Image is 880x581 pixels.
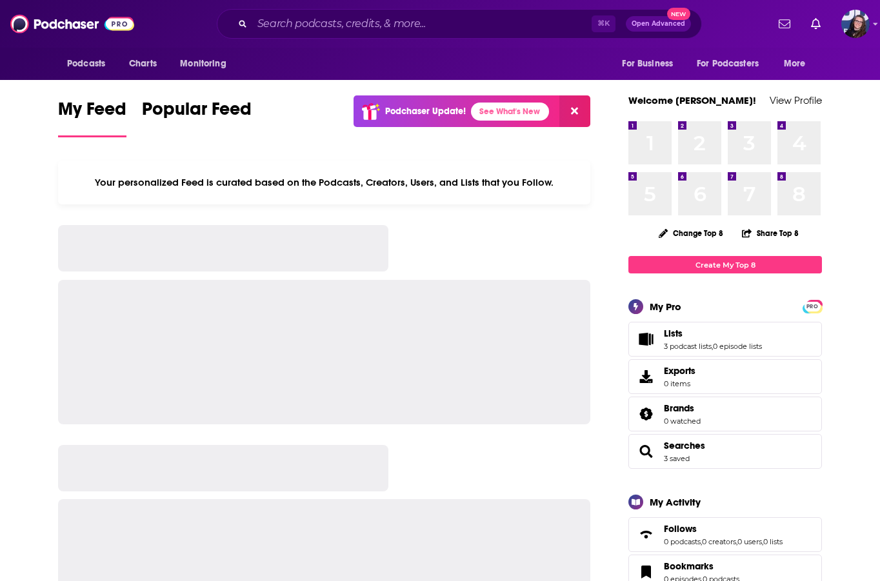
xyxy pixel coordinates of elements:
div: My Activity [650,496,701,508]
div: Your personalized Feed is curated based on the Podcasts, Creators, Users, and Lists that you Follow. [58,161,590,204]
span: Exports [664,365,695,377]
p: Podchaser Update! [385,106,466,117]
a: 3 saved [664,454,690,463]
span: PRO [805,302,820,311]
span: Brands [628,397,822,431]
a: Show notifications dropdown [774,13,795,35]
span: New [667,8,690,20]
a: Bookmarks [633,563,659,581]
a: 0 watched [664,417,701,426]
button: open menu [688,52,777,76]
a: See What's New [471,103,549,121]
span: Podcasts [67,55,105,73]
span: More [784,55,806,73]
span: , [762,537,763,546]
input: Search podcasts, credits, & more... [252,14,592,34]
a: Show notifications dropdown [806,13,826,35]
a: 0 lists [763,537,783,546]
button: open menu [613,52,689,76]
span: Lists [628,322,822,357]
button: open menu [58,52,122,76]
span: , [712,342,713,351]
span: For Business [622,55,673,73]
a: Brands [633,405,659,423]
span: Popular Feed [142,98,252,128]
span: Open Advanced [632,21,685,27]
span: Exports [633,368,659,386]
span: Monitoring [180,55,226,73]
a: PRO [805,301,820,311]
button: open menu [775,52,822,76]
a: Follows [664,523,783,535]
a: 0 creators [702,537,736,546]
span: Lists [664,328,683,339]
button: open menu [171,52,243,76]
a: 0 podcasts [664,537,701,546]
button: Share Top 8 [741,221,799,246]
a: 0 episode lists [713,342,762,351]
span: , [736,537,737,546]
span: Logged in as CallieDaruk [841,10,870,38]
img: Podchaser - Follow, Share and Rate Podcasts [10,12,134,36]
a: Lists [664,328,762,339]
button: Change Top 8 [651,225,731,241]
a: Searches [664,440,705,451]
a: Exports [628,359,822,394]
span: My Feed [58,98,126,128]
a: Lists [633,330,659,348]
button: Open AdvancedNew [626,16,691,32]
a: My Feed [58,98,126,137]
a: 0 users [737,537,762,546]
span: Follows [628,517,822,552]
a: View Profile [770,94,822,106]
a: Searches [633,442,659,460]
a: Popular Feed [142,98,252,137]
div: Search podcasts, credits, & more... [217,9,702,39]
a: Welcome [PERSON_NAME]! [628,94,756,106]
span: , [701,537,702,546]
a: Follows [633,526,659,544]
img: User Profile [841,10,870,38]
span: Follows [664,523,697,535]
a: Charts [121,52,165,76]
span: Brands [664,402,694,414]
span: Searches [628,434,822,469]
div: My Pro [650,300,681,313]
a: Bookmarks [664,560,739,572]
span: ⌘ K [592,15,615,32]
a: Brands [664,402,701,414]
span: Charts [129,55,157,73]
a: 3 podcast lists [664,342,712,351]
span: 0 items [664,379,695,388]
a: Create My Top 8 [628,256,822,273]
span: For Podcasters [697,55,759,73]
span: Bookmarks [664,560,714,572]
button: Show profile menu [841,10,870,38]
